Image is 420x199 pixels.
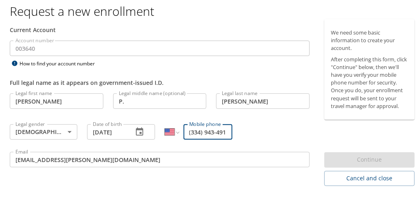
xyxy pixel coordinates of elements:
div: How to find your account number [10,57,112,67]
div: [DEMOGRAPHIC_DATA] [10,123,77,138]
input: Enter phone number [184,123,232,138]
input: MM/DD/YYYY [87,123,126,138]
div: Full legal name as it appears on government-issued I.D. [10,77,310,85]
div: Current Account [10,24,310,32]
p: We need some basic information to create your account. [331,27,408,51]
button: Cancel and close [324,169,415,184]
p: After completing this form, click "Continue" below, then we'll have you verify your mobile phone ... [331,54,408,108]
span: Cancel and close [331,172,408,182]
